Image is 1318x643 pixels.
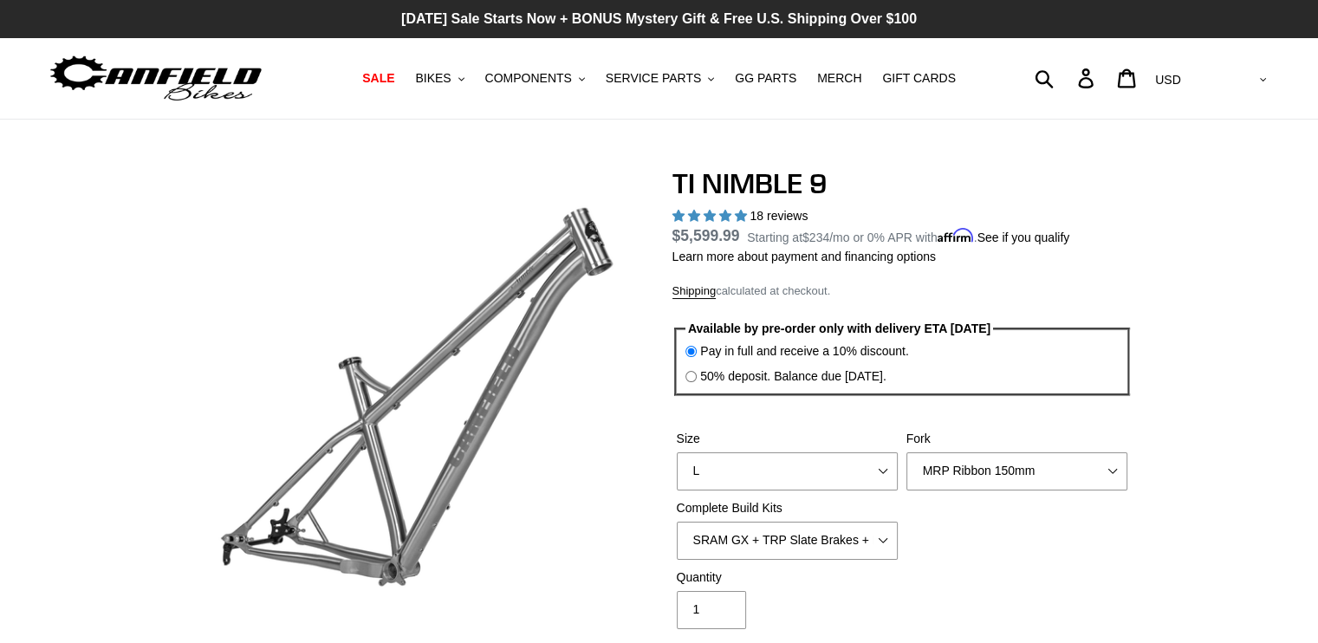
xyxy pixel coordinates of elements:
[817,71,861,86] span: MERCH
[677,499,898,517] label: Complete Build Kits
[700,342,908,360] label: Pay in full and receive a 10% discount.
[685,320,993,338] legend: Available by pre-order only with delivery ETA [DATE]
[672,167,1132,200] h1: TI NIMBLE 9
[672,250,936,263] a: Learn more about payment and financing options
[750,209,808,223] span: 18 reviews
[906,430,1127,448] label: Fork
[672,227,740,244] span: $5,599.99
[672,283,1132,300] div: calculated at checkout.
[882,71,956,86] span: GIFT CARDS
[606,71,701,86] span: SERVICE PARTS
[873,67,964,90] a: GIFT CARDS
[700,367,886,386] label: 50% deposit. Balance due [DATE].
[977,231,1069,244] a: See if you qualify - Learn more about Affirm Financing (opens in modal)
[362,71,394,86] span: SALE
[406,67,472,90] button: BIKES
[477,67,594,90] button: COMPONENTS
[48,51,264,106] img: Canfield Bikes
[485,71,572,86] span: COMPONENTS
[677,430,898,448] label: Size
[747,224,1069,247] p: Starting at /mo or 0% APR with .
[677,568,898,587] label: Quantity
[415,71,451,86] span: BIKES
[938,228,974,243] span: Affirm
[597,67,723,90] button: SERVICE PARTS
[735,71,796,86] span: GG PARTS
[808,67,870,90] a: MERCH
[672,209,750,223] span: 4.89 stars
[672,284,717,299] a: Shipping
[726,67,805,90] a: GG PARTS
[354,67,403,90] a: SALE
[1044,59,1088,97] input: Search
[802,231,829,244] span: $234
